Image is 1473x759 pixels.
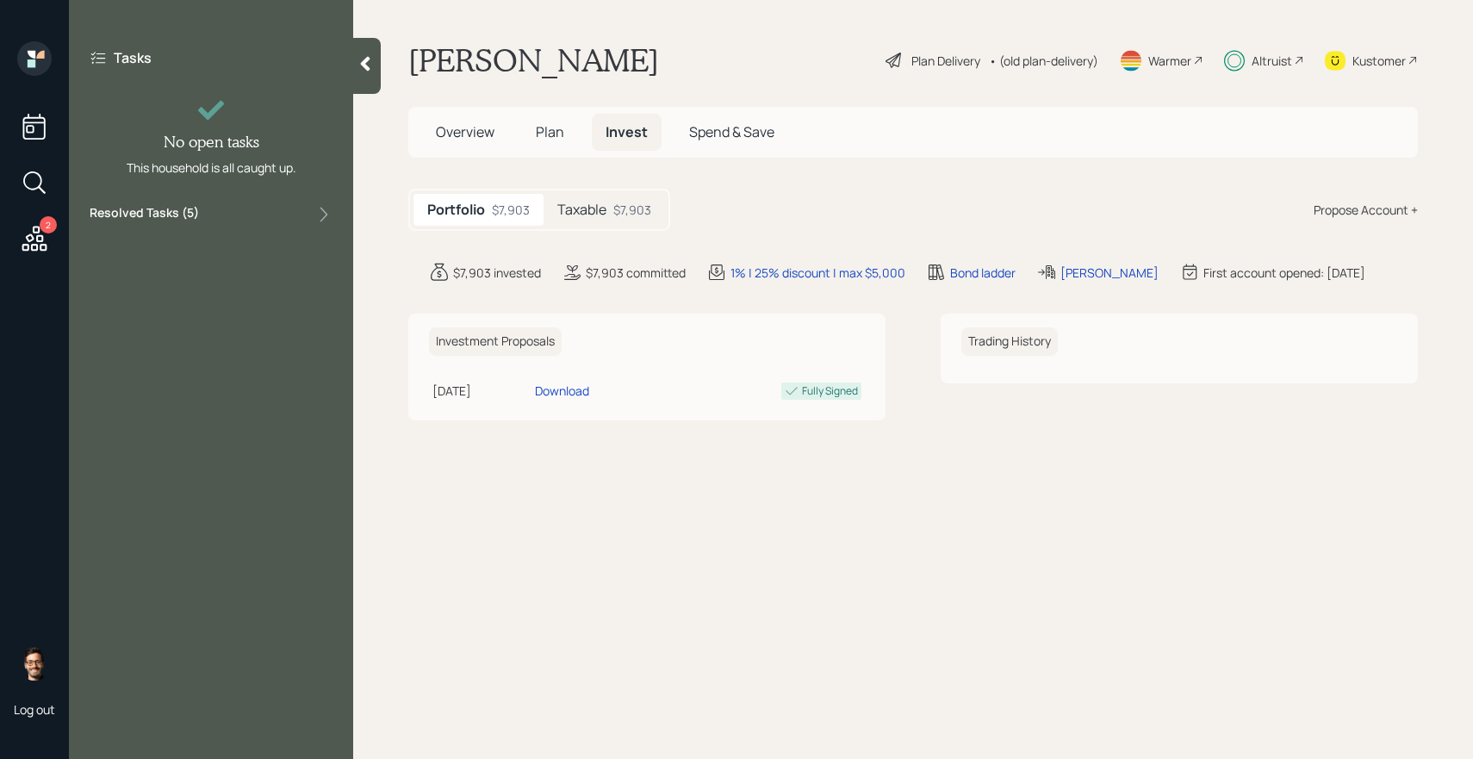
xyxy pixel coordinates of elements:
[802,383,858,399] div: Fully Signed
[989,52,1098,70] div: • (old plan-delivery)
[689,122,774,141] span: Spend & Save
[1252,52,1292,70] div: Altruist
[1352,52,1406,70] div: Kustomer
[408,41,659,79] h1: [PERSON_NAME]
[164,133,259,152] h4: No open tasks
[436,122,494,141] span: Overview
[911,52,980,70] div: Plan Delivery
[427,202,485,218] h5: Portfolio
[453,264,541,282] div: $7,903 invested
[606,122,648,141] span: Invest
[730,264,905,282] div: 1% | 25% discount | max $5,000
[114,48,152,67] label: Tasks
[613,201,651,219] div: $7,903
[17,646,52,681] img: sami-boghos-headshot.png
[1203,264,1365,282] div: First account opened: [DATE]
[1148,52,1191,70] div: Warmer
[1060,264,1159,282] div: [PERSON_NAME]
[535,382,589,400] div: Download
[90,204,199,225] label: Resolved Tasks ( 5 )
[1314,201,1418,219] div: Propose Account +
[536,122,564,141] span: Plan
[40,216,57,233] div: 2
[557,202,606,218] h5: Taxable
[429,327,562,356] h6: Investment Proposals
[492,201,530,219] div: $7,903
[14,701,55,718] div: Log out
[432,382,528,400] div: [DATE]
[961,327,1058,356] h6: Trading History
[586,264,686,282] div: $7,903 committed
[127,159,296,177] div: This household is all caught up.
[950,264,1016,282] div: Bond ladder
